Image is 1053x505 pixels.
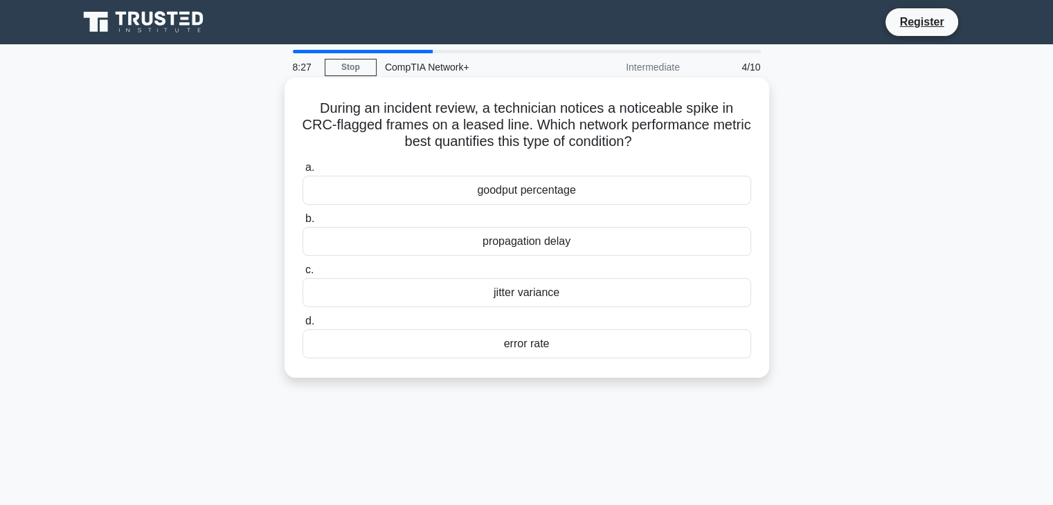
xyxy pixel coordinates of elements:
[567,53,688,81] div: Intermediate
[305,161,314,173] span: a.
[891,13,952,30] a: Register
[305,264,314,275] span: c.
[303,227,751,256] div: propagation delay
[303,329,751,358] div: error rate
[688,53,769,81] div: 4/10
[305,315,314,327] span: d.
[303,176,751,205] div: goodput percentage
[303,278,751,307] div: jitter variance
[305,212,314,224] span: b.
[325,59,377,76] a: Stop
[301,100,753,151] h5: During an incident review, a technician notices a noticeable spike in CRC-flagged frames on a lea...
[285,53,325,81] div: 8:27
[377,53,567,81] div: CompTIA Network+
